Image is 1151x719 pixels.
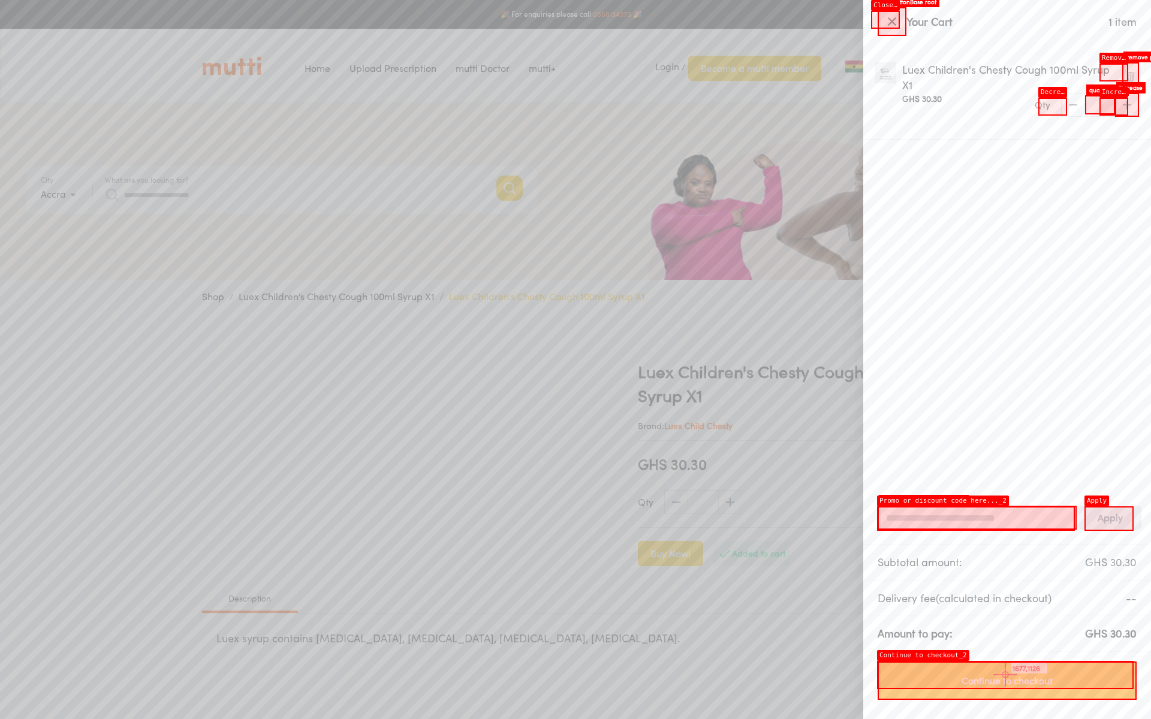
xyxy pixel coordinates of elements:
[902,93,942,130] div: GHS 30.30
[878,590,1098,606] p: Delivery fee (calculated in checkout)
[878,661,1137,700] button: Continue to checkout
[1108,14,1137,30] p: 1 item
[878,626,953,642] p: Amount to pay:
[878,554,962,570] p: Subtotal amount:
[875,62,896,83] img: Luex Children's Chesty Cough 100ml Syrup X1
[1115,93,1139,117] span: increase
[1085,554,1137,570] p: GHS 30.30
[1085,626,1137,642] p: GHS 30.30
[1126,590,1137,606] p: --
[906,14,953,30] p: Your Cart
[1126,72,1135,81] img: Remove Product
[902,62,1116,93] p: Luex Children's Chesty Cough 100ml Syrup X1
[890,672,1124,689] span: Continue to checkout
[1035,98,1050,112] p: Qty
